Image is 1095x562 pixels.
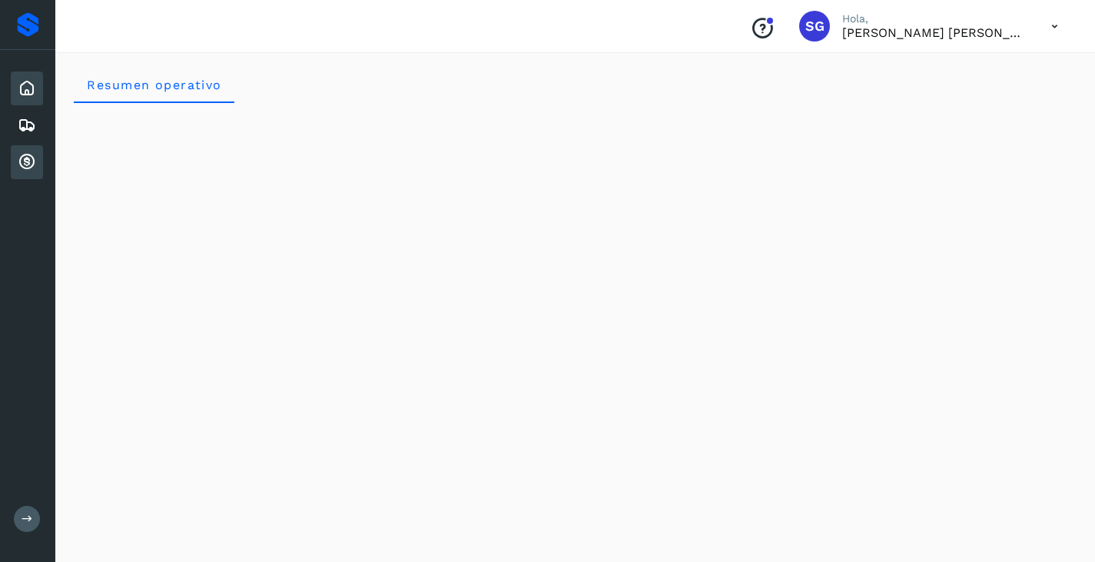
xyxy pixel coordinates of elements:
div: Inicio [11,71,43,105]
div: Cuentas por cobrar [11,145,43,179]
p: Hola, [842,12,1027,25]
p: SERGIO GONZALEZ ALONSO [842,25,1027,40]
div: Embarques [11,108,43,142]
span: Resumen operativo [86,78,222,92]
